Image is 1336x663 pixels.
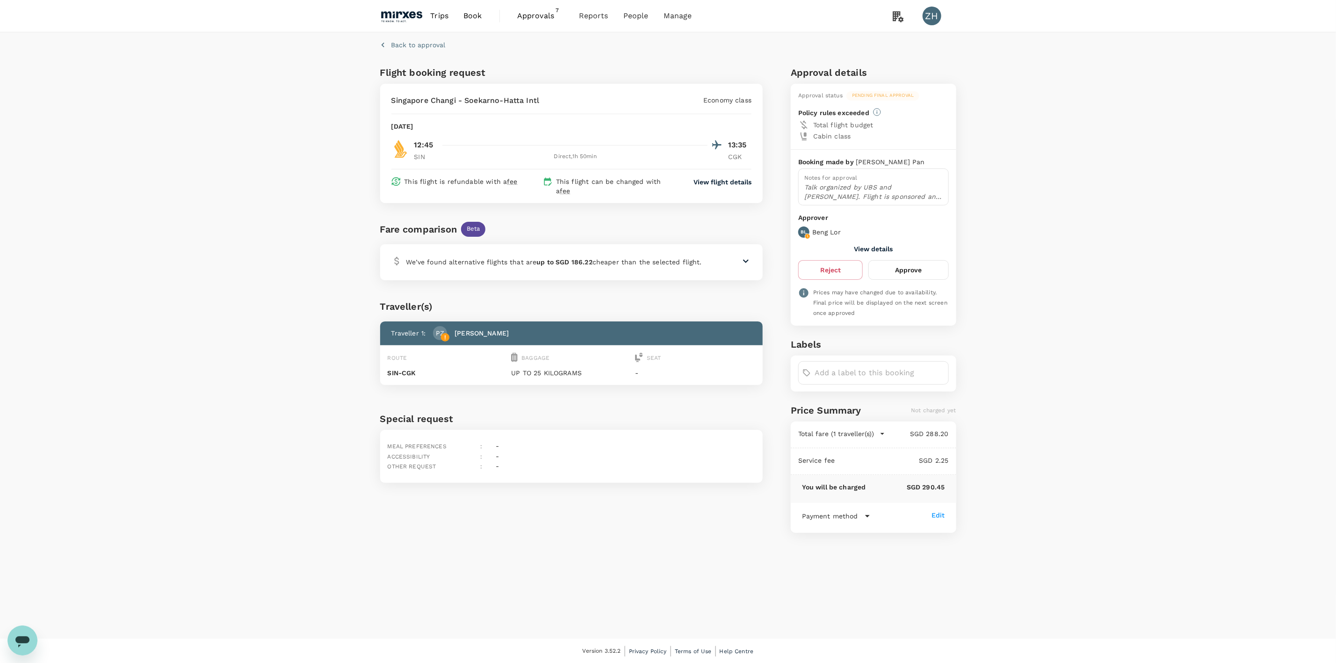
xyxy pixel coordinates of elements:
span: Baggage [521,355,549,361]
p: Cabin class [813,131,949,141]
p: [DATE] [391,122,413,131]
p: Beng Lor [812,227,841,237]
span: Help Centre [720,648,754,655]
span: Approvals [517,10,564,22]
span: Route [388,355,407,361]
span: Pending final approval [846,92,919,99]
a: Terms of Use [675,646,712,656]
div: - [492,458,499,472]
h6: Special request [380,411,763,426]
img: Mirxes Holding Pte Ltd [380,6,423,26]
p: Total fare (1 traveller(s)) [798,429,874,438]
p: UP TO 25 KILOGRAMS [511,368,631,378]
span: Terms of Use [675,648,712,655]
span: fee [507,178,517,185]
p: Approver [798,213,949,223]
img: seat-icon [635,353,643,362]
p: PZ [436,328,444,338]
p: Booking made by [798,157,856,167]
span: Trips [430,10,448,22]
p: [PERSON_NAME] [455,328,509,338]
p: Talk organized by UBS and [PERSON_NAME]. Flight is sponsored and can be claimed from [GEOGRAPHIC_... [804,182,943,201]
img: SQ [391,139,410,158]
h6: Labels [791,337,956,352]
h6: Approval details [791,65,956,80]
div: Traveller(s) [380,299,763,314]
p: Singapore Changi - Soekarno-Hatta Intl [391,95,540,106]
div: - [492,437,499,452]
button: Reject [798,260,863,280]
p: SGD 290.45 [866,482,945,492]
span: Meal preferences [388,443,447,450]
h6: Flight booking request [380,65,570,80]
p: Service fee [798,456,835,465]
button: View details [854,245,893,253]
p: Economy class [703,95,751,105]
p: 12:45 [414,139,433,151]
span: : [480,443,482,450]
p: This flight can be changed with a [556,177,676,196]
p: We’ve found alternative flights that are cheaper than the selected flight. [406,257,702,267]
a: Help Centre [720,646,754,656]
div: Edit [932,510,945,520]
div: Approval status [798,91,843,101]
p: Traveller 1 : [391,328,426,338]
p: [PERSON_NAME] Pan [856,157,925,167]
button: View flight details [693,177,751,187]
a: Privacy Policy [629,646,667,656]
span: Manage [664,10,692,22]
div: ZH [923,7,941,25]
p: You will be charged [802,482,866,492]
span: Reports [579,10,608,22]
span: Book [463,10,482,22]
p: SGD 2.25 [835,456,949,465]
span: Not charged yet [911,407,956,414]
button: Back to approval [380,40,446,50]
img: baggage-icon [511,353,518,362]
button: Approve [868,260,948,280]
h6: Price Summary [791,403,861,418]
div: Fare comparison [380,222,457,237]
span: : [480,453,482,460]
span: Beta [461,225,486,233]
p: Policy rules exceeded [798,108,869,117]
p: Payment method [802,511,858,521]
span: Notes for approval [804,175,858,181]
span: Privacy Policy [629,648,667,655]
p: - [635,368,755,378]
p: SGD 288.20 [885,429,949,438]
iframe: Button to launch messaging window [7,626,37,656]
span: 7 [553,6,562,15]
b: up to SGD 186.22 [537,258,592,266]
p: BL [801,229,807,235]
span: Other request [388,463,436,470]
p: CGK [728,152,751,161]
input: Add a label to this booking [815,365,945,380]
p: Total flight budget [813,120,949,130]
button: Total fare (1 traveller(s)) [798,429,885,438]
span: fee [560,187,570,195]
span: Prices may have changed due to availability. Final price will be displayed on the next screen onc... [813,289,947,316]
span: : [480,463,482,470]
p: SIN - CGK [388,368,508,378]
span: People [623,10,649,22]
span: Seat [647,355,661,361]
span: Accessibility [388,453,430,460]
span: Version 3.52.2 [583,647,621,656]
p: SIN [414,152,438,161]
p: This flight is refundable with a [404,177,518,186]
p: 13:35 [728,139,751,151]
div: Direct , 1h 50min [443,152,708,161]
div: - [492,448,499,462]
p: Back to approval [391,40,446,50]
